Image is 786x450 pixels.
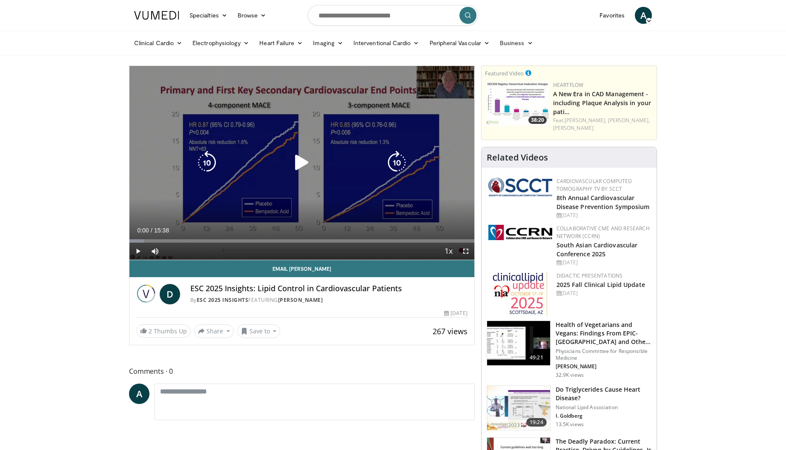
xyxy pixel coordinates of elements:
p: Physicians Committee for Responsible Medicine [556,348,651,361]
a: Business [495,34,538,52]
img: 606f2b51-b844-428b-aa21-8c0c72d5a896.150x105_q85_crop-smart_upscale.jpg [487,321,550,365]
div: By FEATURING [190,296,468,304]
a: Electrophysiology [187,34,254,52]
button: Fullscreen [457,243,474,260]
a: 2025 Fall Clinical Lipid Update [557,281,645,289]
a: Cardiovascular Computed Tomography TV by SCCT [557,178,632,192]
a: [PERSON_NAME], [565,117,606,124]
a: A [129,384,149,404]
div: Feat. [553,117,653,132]
h3: Do Triglycerides Cause Heart Disease? [556,385,651,402]
img: a04ee3ba-8487-4636-b0fb-5e8d268f3737.png.150x105_q85_autocrop_double_scale_upscale_version-0.2.png [488,225,552,240]
a: 49:21 Health of Vegetarians and Vegans: Findings From EPIC-[GEOGRAPHIC_DATA] and Othe… Physicians... [487,321,651,378]
img: VuMedi Logo [134,11,179,20]
p: 32.9K views [556,372,584,378]
span: 19:24 [526,418,547,427]
a: Peripheral Vascular [425,34,495,52]
a: Imaging [308,34,348,52]
p: [PERSON_NAME] [556,363,651,370]
h3: Health of Vegetarians and Vegans: Findings From EPIC-[GEOGRAPHIC_DATA] and Othe… [556,321,651,346]
a: Favorites [594,7,630,24]
span: 38:20 [528,116,547,124]
span: 15:38 [154,227,169,234]
button: Save to [237,324,281,338]
a: Email [PERSON_NAME] [129,260,474,277]
span: 2 [149,327,152,335]
a: D [160,284,180,304]
a: Specialties [184,7,232,24]
a: South Asian Cardiovascular Conference 2025 [557,241,638,258]
img: d65bce67-f81a-47c5-b47d-7b8806b59ca8.jpg.150x105_q85_autocrop_double_scale_upscale_version-0.2.jpg [493,272,548,317]
span: / [151,227,152,234]
p: National Lipid Association [556,404,651,411]
a: ESC 2025 Insights [197,296,249,304]
a: Interventional Cardio [348,34,425,52]
a: 2 Thumbs Up [136,324,191,338]
video-js: Video Player [129,66,474,260]
p: 13.5K views [556,421,584,428]
a: [PERSON_NAME] [553,124,594,132]
button: Playback Rate [440,243,457,260]
div: [DATE] [444,310,467,317]
img: 0bfdbe78-0a99-479c-8700-0132d420b8cd.150x105_q85_crop-smart_upscale.jpg [487,386,550,430]
button: Mute [146,243,164,260]
div: [DATE] [557,212,650,219]
button: Play [129,243,146,260]
div: Progress Bar [129,239,474,243]
a: Clinical Cardio [129,34,187,52]
div: [DATE] [557,259,650,267]
a: Collaborative CME and Research Network (CCRN) [557,225,650,240]
span: 267 views [433,326,468,336]
a: 19:24 Do Triglycerides Cause Heart Disease? National Lipid Association I. Goldberg 13.5K views [487,385,651,430]
a: [PERSON_NAME] [278,296,323,304]
a: A [635,7,652,24]
a: [PERSON_NAME], [608,117,650,124]
h4: Related Videos [487,152,548,163]
span: Comments 0 [129,366,475,377]
span: 0:00 [137,227,149,234]
a: 8th Annual Cardiovascular Disease Prevention Symposium [557,194,650,211]
small: Featured Video [485,69,524,77]
a: Heart Failure [254,34,308,52]
a: A New Era in CAD Management - including Plaque Analysis in your pati… [553,90,651,116]
h4: ESC 2025 Insights: Lipid Control in Cardiovascular Patients [190,284,468,293]
a: Browse [232,7,272,24]
a: Heartflow [553,81,584,89]
img: 51a70120-4f25-49cc-93a4-67582377e75f.png.150x105_q85_autocrop_double_scale_upscale_version-0.2.png [488,178,552,196]
img: 738d0e2d-290f-4d89-8861-908fb8b721dc.150x105_q85_crop-smart_upscale.jpg [485,81,549,126]
img: ESC 2025 Insights [136,284,156,304]
div: [DATE] [557,289,650,297]
input: Search topics, interventions [308,5,478,26]
a: 38:20 [485,81,549,126]
button: Share [194,324,234,338]
div: Didactic Presentations [557,272,650,280]
span: 49:21 [526,353,547,362]
p: I. Goldberg [556,413,651,419]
